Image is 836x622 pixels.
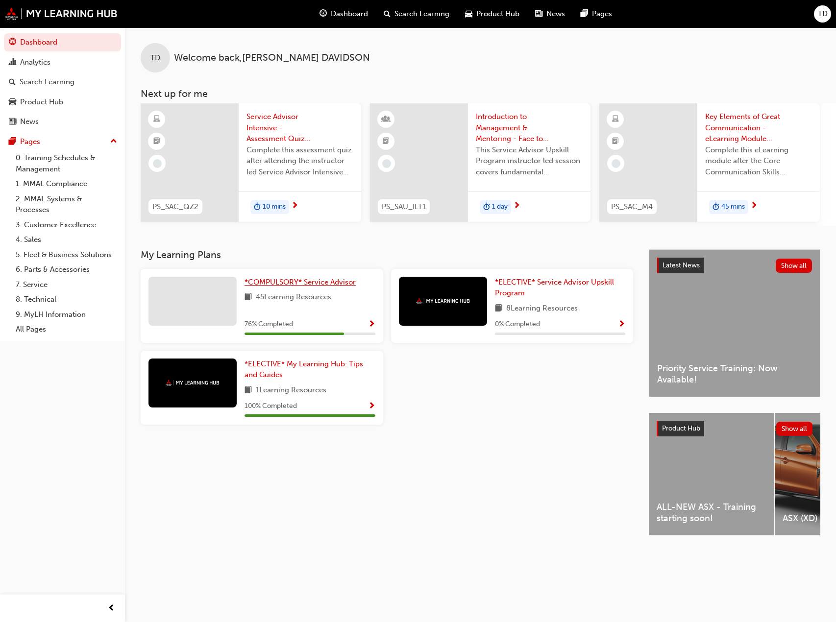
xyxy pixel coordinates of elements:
[705,144,812,178] span: Complete this eLearning module after the Core Communication Skills instructor led session from th...
[618,318,625,331] button: Show Progress
[649,413,774,535] a: ALL-NEW ASX - Training starting soon!
[20,96,63,108] div: Product Hub
[618,320,625,329] span: Show Progress
[382,201,426,213] span: PS_SAU_ILT1
[153,135,160,148] span: booktick-icon
[713,201,719,214] span: duration-icon
[457,4,527,24] a: car-iconProduct Hub
[9,38,16,47] span: guage-icon
[612,113,619,126] span: learningResourceType_ELEARNING-icon
[9,98,16,107] span: car-icon
[150,52,160,64] span: TD
[12,292,121,307] a: 8. Technical
[152,201,198,213] span: PS_SAC_QZ2
[649,249,820,397] a: Latest NewsShow allPriority Service Training: Now Available!
[12,191,121,217] a: 2. MMAL Systems & Processes
[370,103,590,222] a: PS_SAU_ILT1Introduction to Management & Mentoring - Face to Face Instructor Led Training (Service...
[495,303,502,315] span: book-icon
[20,76,74,88] div: Search Learning
[12,277,121,292] a: 7. Service
[291,202,298,211] span: next-icon
[818,8,828,20] span: TD
[4,33,121,51] a: Dashboard
[368,320,375,329] span: Show Progress
[12,322,121,337] a: All Pages
[331,8,368,20] span: Dashboard
[612,159,620,168] span: learningRecordVerb_NONE-icon
[657,502,766,524] span: ALL-NEW ASX - Training starting soon!
[573,4,620,24] a: pages-iconPages
[611,201,653,213] span: PS_SAC_M4
[245,291,252,304] span: book-icon
[20,57,50,68] div: Analytics
[12,262,121,277] a: 6. Parts & Accessories
[383,113,390,126] span: learningResourceType_INSTRUCTOR_LED-icon
[535,8,542,20] span: news-icon
[4,93,121,111] a: Product Hub
[721,201,745,213] span: 45 mins
[12,176,121,191] a: 1. MMAL Compliance
[657,363,812,385] span: Priority Service Training: Now Available!
[20,136,40,147] div: Pages
[12,307,121,322] a: 9. MyLH Information
[12,217,121,233] a: 3. Customer Excellence
[246,144,353,178] span: Complete this assessment quiz after attending the instructor led Service Advisor Intensive sessio...
[599,103,820,222] a: PS_SAC_M4Key Elements of Great Communication - eLearning Module (Service Advisor Core Program)Com...
[320,8,327,20] span: guage-icon
[506,303,578,315] span: 8 Learning Resources
[581,8,588,20] span: pages-icon
[382,159,391,168] span: learningRecordVerb_NONE-icon
[153,113,160,126] span: learningResourceType_ELEARNING-icon
[657,258,812,273] a: Latest NewsShow all
[245,277,360,288] a: *COMPULSORY* Service Advisor
[5,7,118,20] a: mmal
[9,78,16,87] span: search-icon
[394,8,449,20] span: Search Learning
[108,602,115,615] span: prev-icon
[245,319,293,330] span: 76 % Completed
[4,133,121,151] button: Pages
[246,111,353,144] span: Service Advisor Intensive - Assessment Quiz (Service Advisor Core Program)
[376,4,457,24] a: search-iconSearch Learning
[141,103,361,222] a: PS_SAC_QZ2Service Advisor Intensive - Assessment Quiz (Service Advisor Core Program)Complete this...
[814,5,831,23] button: TD
[750,202,758,211] span: next-icon
[245,278,356,287] span: *COMPULSORY* Service Advisor
[705,111,812,144] span: Key Elements of Great Communication - eLearning Module (Service Advisor Core Program)
[663,261,700,269] span: Latest News
[384,8,391,20] span: search-icon
[110,135,117,148] span: up-icon
[254,201,261,214] span: duration-icon
[612,135,619,148] span: booktick-icon
[416,298,470,304] img: mmal
[495,278,614,298] span: *ELECTIVE* Service Advisor Upskill Program
[12,232,121,247] a: 4. Sales
[476,8,519,20] span: Product Hub
[4,31,121,133] button: DashboardAnalyticsSearch LearningProduct HubNews
[4,53,121,72] a: Analytics
[662,424,700,432] span: Product Hub
[245,401,297,412] span: 100 % Completed
[166,380,220,386] img: mmal
[9,118,16,126] span: news-icon
[256,291,331,304] span: 45 Learning Resources
[312,4,376,24] a: guage-iconDashboard
[495,319,540,330] span: 0 % Completed
[245,359,363,380] span: *ELECTIVE* My Learning Hub: Tips and Guides
[513,202,520,211] span: next-icon
[12,247,121,263] a: 5. Fleet & Business Solutions
[592,8,612,20] span: Pages
[527,4,573,24] a: news-iconNews
[383,135,390,148] span: booktick-icon
[476,144,583,178] span: This Service Advisor Upskill Program instructor led session covers fundamental management styles ...
[20,116,39,127] div: News
[174,52,370,64] span: Welcome back , [PERSON_NAME] DAVIDSON
[776,259,812,273] button: Show all
[9,58,16,67] span: chart-icon
[776,422,813,436] button: Show all
[495,277,626,299] a: *ELECTIVE* Service Advisor Upskill Program
[483,201,490,214] span: duration-icon
[476,111,583,144] span: Introduction to Management & Mentoring - Face to Face Instructor Led Training (Service Advisor Up...
[245,359,375,381] a: *ELECTIVE* My Learning Hub: Tips and Guides
[263,201,286,213] span: 10 mins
